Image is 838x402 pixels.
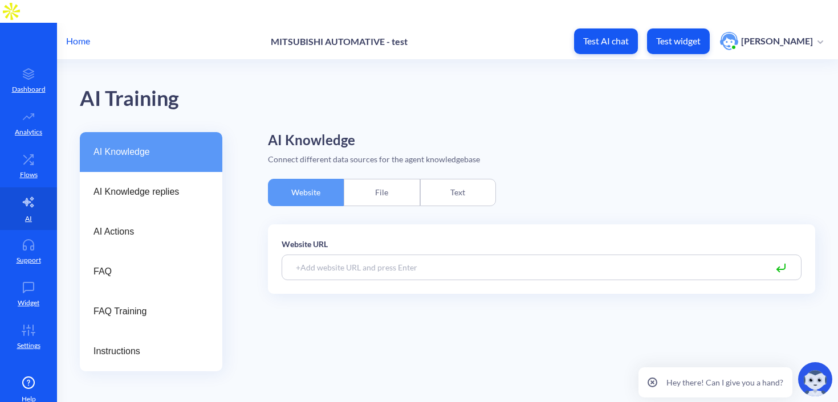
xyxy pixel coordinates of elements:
[12,84,46,95] p: Dashboard
[80,172,222,212] a: AI Knowledge replies
[656,35,701,47] p: Test widget
[66,34,90,48] p: Home
[282,255,802,280] input: +Add website URL and press Enter
[80,292,222,331] a: FAQ Training
[647,28,710,54] button: Test widget
[268,132,815,149] h2: AI Knowledge
[80,212,222,252] a: AI Actions
[17,255,41,265] p: Support
[282,238,802,250] p: Website URL
[583,35,629,47] p: Test AI chat
[268,179,344,206] div: Website
[93,265,200,278] span: FAQ
[93,185,200,199] span: AI Knowledge replies
[20,170,38,180] p: Flows
[93,344,200,358] span: Instructions
[18,298,39,308] p: Widget
[271,36,408,47] p: MITSUBISHI AUTOMATIVE - test
[80,331,222,371] a: Instructions
[93,145,200,159] span: AI Knowledge
[93,305,200,318] span: FAQ Training
[17,341,40,351] p: Settings
[15,127,42,137] p: Analytics
[93,225,200,239] span: AI Actions
[80,132,222,172] a: AI Knowledge
[666,376,783,388] p: Hey there! Can I give you a hand?
[344,179,420,206] div: File
[268,153,815,165] div: Connect different data sources for the agent knowledgebase
[720,32,738,50] img: user photo
[25,214,32,224] p: AI
[798,362,832,396] img: copilot-icon.svg
[741,35,813,47] p: [PERSON_NAME]
[574,28,638,54] button: Test AI chat
[80,252,222,292] a: FAQ
[714,31,829,51] button: user photo[PERSON_NAME]
[420,179,496,206] div: Text
[80,83,179,115] div: AI Training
